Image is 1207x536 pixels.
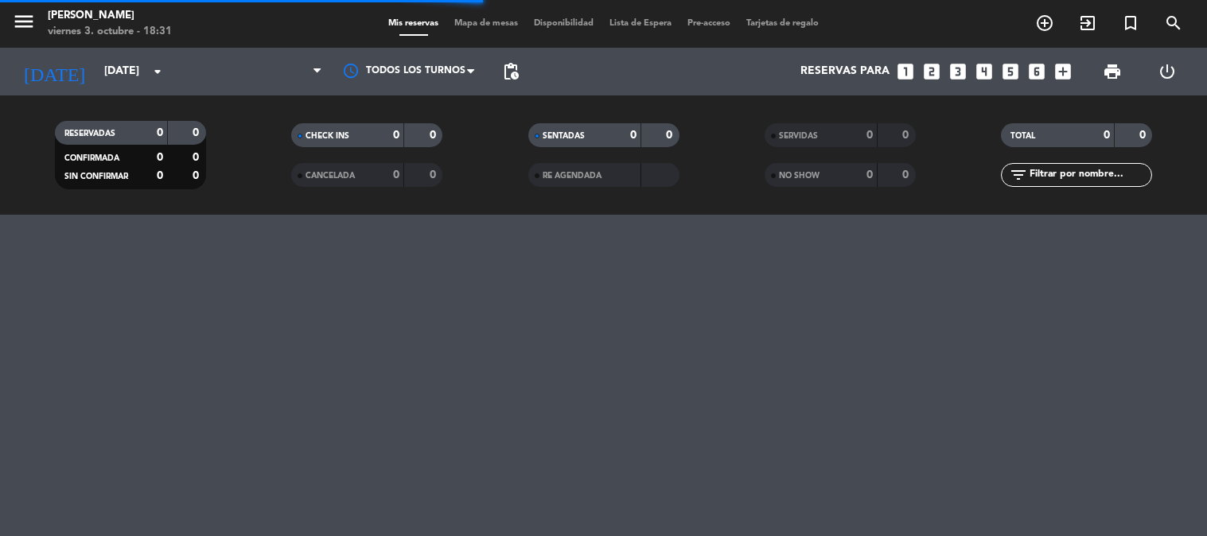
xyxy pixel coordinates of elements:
strong: 0 [666,130,676,141]
i: menu [12,10,36,33]
span: SENTADAS [543,132,585,140]
i: looks_5 [1000,61,1021,82]
i: turned_in_not [1121,14,1140,33]
i: looks_3 [948,61,968,82]
span: Lista de Espera [602,19,679,28]
div: LOG OUT [1140,48,1195,95]
strong: 0 [193,152,202,163]
button: menu [12,10,36,39]
span: Reservas para [800,65,890,78]
span: Mis reservas [380,19,446,28]
strong: 0 [902,169,912,181]
strong: 0 [193,127,202,138]
div: viernes 3. octubre - 18:31 [48,24,172,40]
span: RE AGENDADA [543,172,602,180]
strong: 0 [866,169,873,181]
span: Mapa de mesas [446,19,526,28]
i: looks_4 [974,61,995,82]
span: Tarjetas de regalo [738,19,827,28]
strong: 0 [193,170,202,181]
strong: 0 [630,130,637,141]
span: SIN CONFIRMAR [64,173,128,181]
strong: 0 [1104,130,1110,141]
span: Pre-acceso [679,19,738,28]
span: pending_actions [501,62,520,81]
strong: 0 [157,127,163,138]
span: CHECK INS [306,132,349,140]
i: [DATE] [12,54,96,89]
strong: 0 [157,152,163,163]
strong: 0 [430,130,439,141]
strong: 0 [393,169,399,181]
strong: 0 [902,130,912,141]
span: TOTAL [1010,132,1035,140]
span: CANCELADA [306,172,355,180]
span: Disponibilidad [526,19,602,28]
i: looks_6 [1026,61,1047,82]
i: filter_list [1009,165,1028,184]
strong: 0 [1139,130,1149,141]
strong: 0 [157,170,163,181]
i: add_circle_outline [1035,14,1054,33]
div: [PERSON_NAME] [48,8,172,24]
i: arrow_drop_down [148,62,167,81]
span: SERVIDAS [779,132,818,140]
span: RESERVADAS [64,130,115,138]
i: exit_to_app [1078,14,1097,33]
strong: 0 [393,130,399,141]
i: power_settings_new [1158,62,1177,81]
i: looks_one [895,61,916,82]
i: add_box [1053,61,1073,82]
strong: 0 [866,130,873,141]
strong: 0 [430,169,439,181]
span: NO SHOW [779,172,820,180]
span: print [1103,62,1122,81]
input: Filtrar por nombre... [1028,166,1151,184]
span: CONFIRMADA [64,154,119,162]
i: looks_two [921,61,942,82]
i: search [1164,14,1183,33]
